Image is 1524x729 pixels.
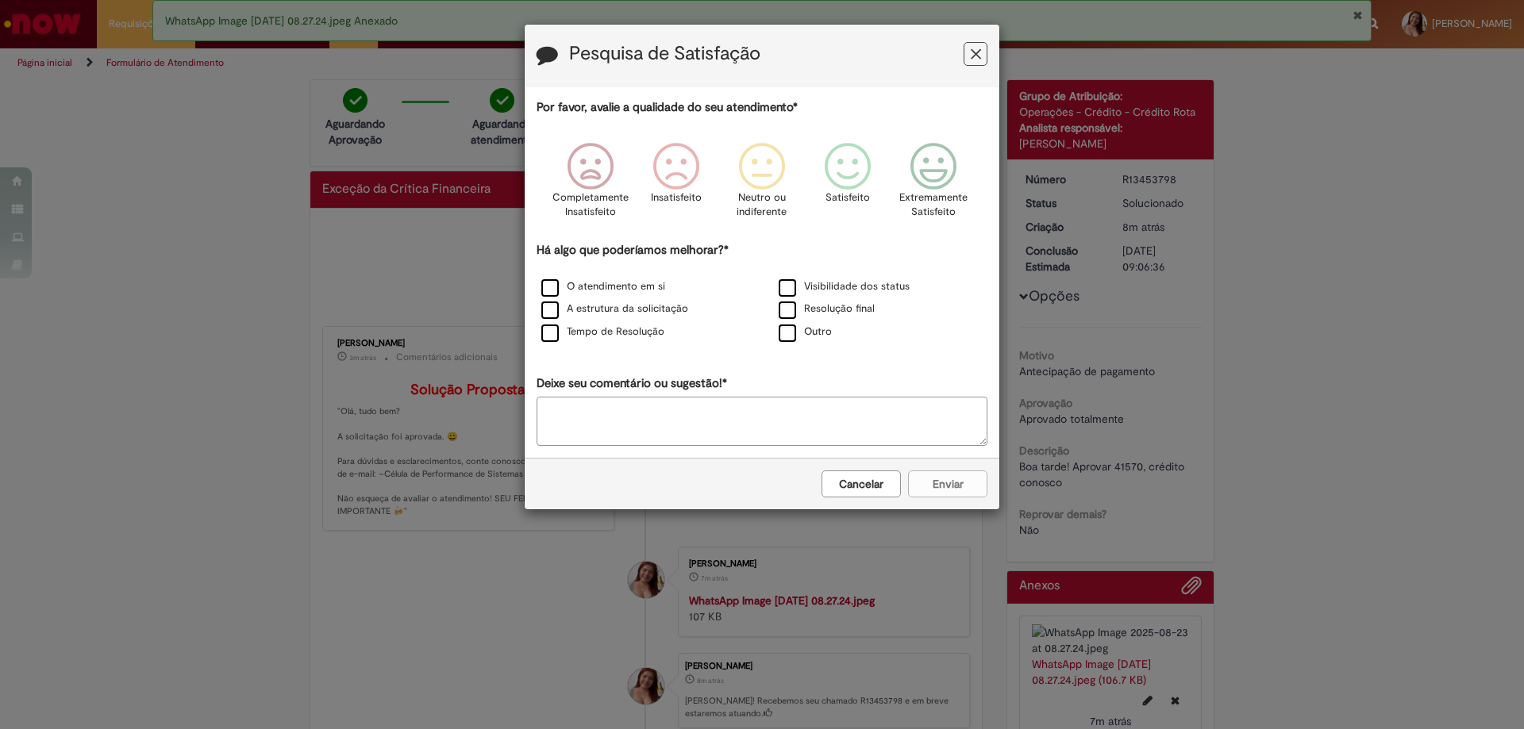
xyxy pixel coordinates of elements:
[822,470,901,497] button: Cancelar
[549,131,630,240] div: Completamente Insatisfeito
[537,242,987,344] div: Há algo que poderíamos melhorar?*
[651,190,702,205] p: Insatisfeito
[541,324,664,340] label: Tempo de Resolução
[636,131,717,240] div: Insatisfeito
[541,279,665,294] label: O atendimento em si
[893,131,974,240] div: Extremamente Satisfeito
[779,301,875,317] label: Resolução final
[779,279,910,294] label: Visibilidade dos status
[552,190,629,220] p: Completamente Insatisfeito
[722,131,802,240] div: Neutro ou indiferente
[541,301,688,317] label: A estrutura da solicitação
[825,190,870,205] p: Satisfeito
[779,324,832,340] label: Outro
[807,131,888,240] div: Satisfeito
[733,190,791,220] p: Neutro ou indiferente
[569,44,760,64] label: Pesquisa de Satisfação
[899,190,968,220] p: Extremamente Satisfeito
[537,99,798,116] label: Por favor, avalie a qualidade do seu atendimento*
[537,375,727,392] label: Deixe seu comentário ou sugestão!*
